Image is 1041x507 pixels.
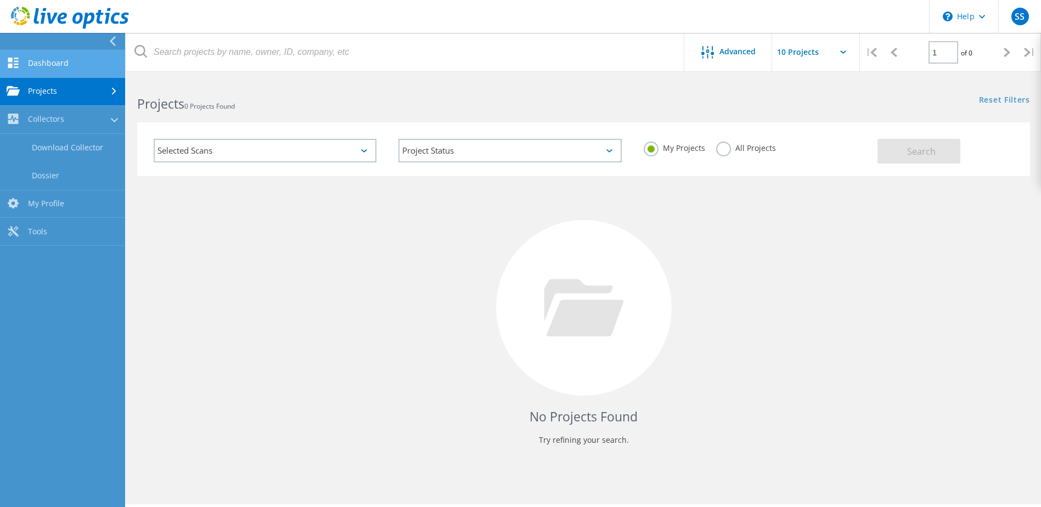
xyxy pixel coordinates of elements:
[1019,33,1041,72] div: |
[154,139,376,162] div: Selected Scans
[148,408,1019,426] h4: No Projects Found
[961,48,972,58] span: of 0
[877,139,960,164] button: Search
[11,23,129,31] a: Live Optics Dashboard
[1015,12,1025,21] span: SS
[860,33,882,72] div: |
[148,431,1019,449] p: Try refining your search.
[184,102,235,111] span: 0 Projects Found
[137,95,184,112] b: Projects
[398,139,621,162] div: Project Status
[719,48,756,55] span: Advanced
[943,12,953,21] svg: \n
[126,33,685,71] input: Search projects by name, owner, ID, company, etc
[644,142,705,152] label: My Projects
[907,145,936,157] span: Search
[979,96,1030,105] a: Reset Filters
[716,142,776,152] label: All Projects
